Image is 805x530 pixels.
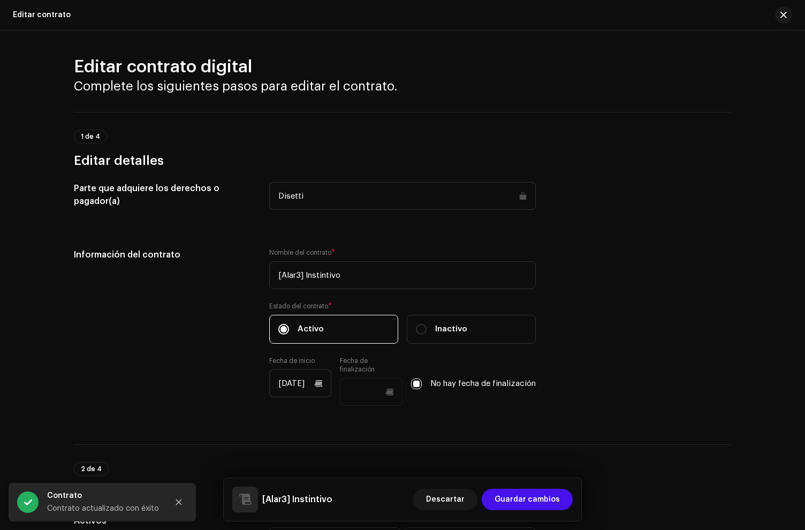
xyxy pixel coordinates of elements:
[495,489,560,510] span: Guardar cambios
[426,489,465,510] span: Descartar
[74,56,731,78] h2: Editar contrato digital
[74,78,731,95] h3: Complete los siguientes pasos para editar el contrato.
[435,323,467,335] span: Inactivo
[74,248,252,261] h5: Información del contrato
[168,491,189,513] button: Close
[47,489,160,502] div: Contrato
[74,182,252,208] h5: Parte que adquiere los derechos o pagador(a)
[269,248,335,257] label: Nombre del contrato
[74,152,731,169] h3: Editar detalles
[430,378,536,390] label: No hay fecha de finalización
[340,357,403,374] label: Fecha de finalización
[269,357,315,365] label: Fecha de inicio
[413,489,477,510] button: Descartar
[482,489,573,510] button: Guardar cambios
[269,261,536,289] input: Escriba algo...
[269,302,536,311] label: Estado del contrato
[47,502,160,515] div: Contrato actualizado con éxito
[298,323,324,335] span: Activo
[262,493,332,506] h5: [Alar3] Instintivo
